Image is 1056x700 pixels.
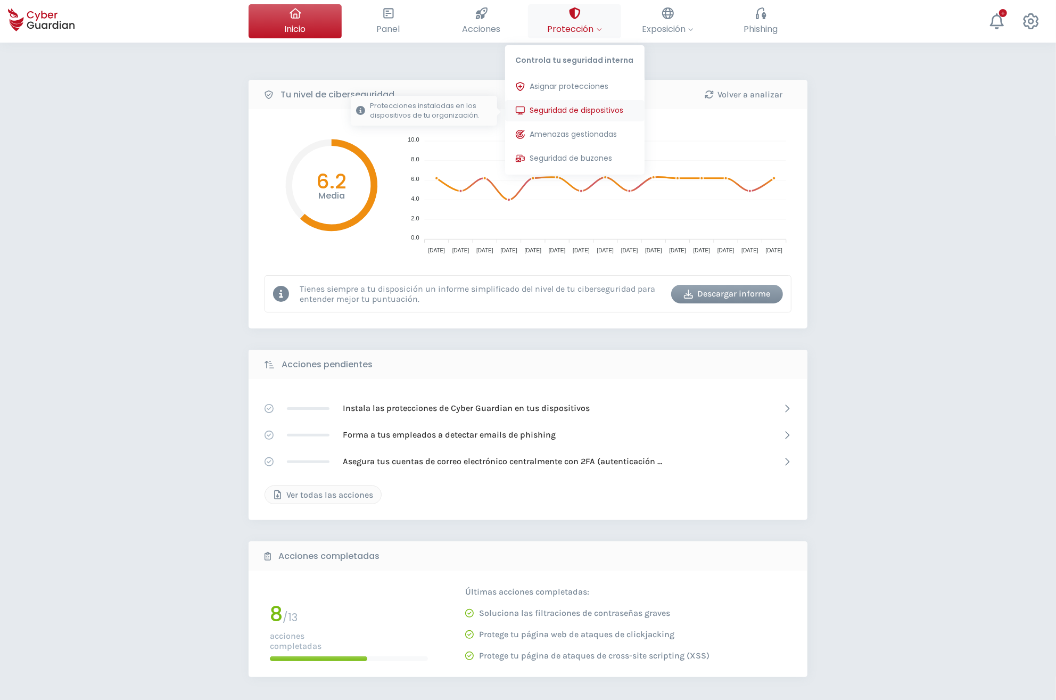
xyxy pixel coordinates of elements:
tspan: [DATE] [525,248,542,253]
span: Seguridad de dispositivos [530,105,624,116]
button: Panel [342,4,435,38]
tspan: [DATE] [766,248,783,253]
tspan: [DATE] [500,248,517,253]
span: Seguridad de buzones [530,153,613,164]
button: Descargar informe [671,285,783,303]
button: Phishing [714,4,807,38]
span: Amenazas gestionadas [530,129,617,140]
span: Inicio [285,22,306,36]
span: Exposición [642,22,694,36]
p: Protecciones instaladas en los dispositivos de tu organización. [370,101,492,120]
p: acciones [270,631,428,641]
button: Amenazas gestionadas [505,124,645,145]
button: Seguridad de buzones [505,148,645,169]
tspan: 4.0 [411,195,419,202]
tspan: [DATE] [694,248,711,253]
button: Acciones [435,4,528,38]
div: Descargar informe [679,287,775,300]
tspan: [DATE] [428,248,445,253]
tspan: [DATE] [645,248,662,253]
div: + [999,9,1007,17]
p: Protege tu página web de ataques de clickjacking [479,629,674,640]
tspan: 6.0 [411,176,419,182]
p: completadas [270,641,428,651]
b: Tu nivel de ciberseguridad [280,88,394,101]
tspan: 10.0 [408,137,419,143]
button: Seguridad de dispositivosProtecciones instaladas en los dispositivos de tu organización. [505,100,645,121]
span: Acciones [463,22,501,36]
tspan: [DATE] [717,248,735,253]
tspan: [DATE] [476,248,493,253]
button: Exposición [621,4,714,38]
button: Asignar protecciones [505,76,645,97]
p: Soluciona las filtraciones de contraseñas graves [479,608,670,619]
p: Instala las protecciones de Cyber Guardian en tus dispositivos [343,402,590,414]
h1: 8 [270,604,283,624]
tspan: 8.0 [411,156,419,162]
p: Protege tu página de ataques de cross-site scripting (XSS) [479,650,709,661]
div: Volver a analizar [696,88,791,101]
tspan: 0.0 [411,234,419,241]
tspan: [DATE] [597,248,614,253]
tspan: [DATE] [452,248,469,253]
span: Panel [377,22,400,36]
button: ProtecciónControla tu seguridad internaAsignar proteccionesSeguridad de dispositivosProtecciones ... [528,4,621,38]
span: Protección [548,22,602,36]
div: Ver todas las acciones [273,489,373,501]
button: Ver todas las acciones [265,485,382,504]
span: Phishing [744,22,778,36]
tspan: [DATE] [621,248,638,253]
b: Acciones pendientes [282,358,373,371]
b: Acciones completadas [278,550,379,563]
span: / 13 [283,610,298,625]
p: Asegura tus cuentas de correo electrónico centralmente con 2FA (autenticación [PERSON_NAME] factor) [343,456,662,467]
p: Últimas acciones completadas: [465,587,709,597]
p: Controla tu seguridad interna [505,45,645,71]
span: Asignar protecciones [530,81,609,92]
tspan: [DATE] [741,248,758,253]
button: Inicio [249,4,342,38]
tspan: 2.0 [411,215,419,221]
p: Forma a tus empleados a detectar emails de phishing [343,429,556,441]
button: Volver a analizar [688,85,799,104]
tspan: [DATE] [573,248,590,253]
tspan: [DATE] [549,248,566,253]
tspan: [DATE] [669,248,686,253]
p: Tienes siempre a tu disposición un informe simplificado del nivel de tu ciberseguridad para enten... [300,284,663,304]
